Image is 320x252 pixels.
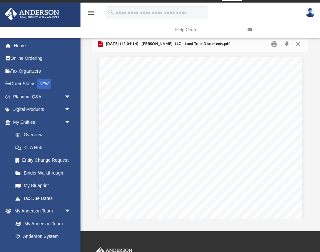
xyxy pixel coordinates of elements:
a: Anderson System [9,230,77,243]
a: Help Center [170,17,243,42]
a: Online Ordering [5,52,80,65]
a: Overview [9,129,80,141]
span: arrow_drop_down [64,205,77,218]
a: My Entitiesarrow_drop_down [5,116,80,129]
a: Entity Change Request [9,154,80,167]
div: Document Viewer [92,52,308,218]
a: Digital Productsarrow_drop_down [5,103,80,116]
span: arrow_drop_down [64,103,77,116]
a: Tax Due Dates [9,192,80,205]
button: Close [292,39,304,49]
button: Download [281,39,292,49]
div: Preview [92,36,308,219]
a: My Anderson Team [9,217,74,230]
div: File preview [92,52,308,218]
div: NEW [37,79,51,89]
a: menu [87,12,95,17]
img: Anderson Advisors Platinum Portal [3,8,61,20]
a: Order StatusNEW [5,77,80,91]
a: Binder Walkthrough [9,166,80,179]
a: Tax Organizers [5,65,80,77]
i: menu [87,9,95,17]
span: arrow_drop_down [64,90,77,104]
i: search [108,9,115,16]
span: arrow_drop_down [64,116,77,129]
span: [DATE] (12:04:14) - [PERSON_NAME], LLC - Land Trust Documents.pdf [104,41,229,47]
img: User Pic [306,8,315,17]
a: Platinum Q&Aarrow_drop_down [5,90,80,103]
button: Print [268,39,281,49]
a: Home [5,39,80,52]
a: My Blueprint [9,179,77,192]
a: CTA Hub [9,141,80,154]
a: My Anderson Teamarrow_drop_down [5,205,77,218]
